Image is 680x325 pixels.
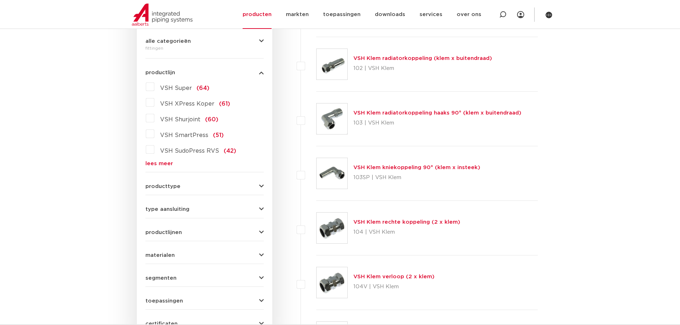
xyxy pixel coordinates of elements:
[145,207,189,212] span: type aansluiting
[219,101,230,107] span: (61)
[353,63,492,74] p: 102 | VSH Klem
[145,184,264,189] button: producttype
[145,230,182,235] span: productlijnen
[205,117,218,122] span: (60)
[145,70,175,75] span: productlijn
[145,298,183,304] span: toepassingen
[353,165,480,170] a: VSH Klem kniekoppeling 90° (klem x insteek)
[145,207,264,212] button: type aansluiting
[160,85,192,91] span: VSH Super
[160,148,219,154] span: VSH SudoPress RVS
[353,56,492,61] a: VSH Klem radiatorkoppeling (klem x buitendraad)
[160,101,214,107] span: VSH XPress Koper
[145,298,264,304] button: toepassingen
[317,49,347,80] img: Thumbnail for VSH Klem radiatorkoppeling (klem x buitendraad)
[145,184,180,189] span: producttype
[317,158,347,189] img: Thumbnail for VSH Klem kniekoppeling 90° (klem x insteek)
[353,172,480,183] p: 103SP | VSH Klem
[353,110,521,116] a: VSH Klem radiatorkoppeling haaks 90° (klem x buitendraad)
[145,44,264,52] div: fittingen
[145,253,264,258] button: materialen
[145,39,191,44] span: alle categorieën
[145,253,175,258] span: materialen
[145,275,264,281] button: segmenten
[317,213,347,243] img: Thumbnail for VSH Klem rechte koppeling (2 x klem)
[145,275,177,281] span: segmenten
[353,281,435,293] p: 104V | VSH Klem
[353,219,460,225] a: VSH Klem rechte koppeling (2 x klem)
[145,70,264,75] button: productlijn
[160,132,208,138] span: VSH SmartPress
[353,227,460,238] p: 104 | VSH Klem
[145,161,264,166] a: lees meer
[224,148,236,154] span: (42)
[317,267,347,298] img: Thumbnail for VSH Klem verloop (2 x klem)
[353,117,521,129] p: 103 | VSH Klem
[197,85,209,91] span: (64)
[145,39,264,44] button: alle categorieën
[160,117,200,122] span: VSH Shurjoint
[213,132,224,138] span: (51)
[353,274,435,279] a: VSH Klem verloop (2 x klem)
[145,230,264,235] button: productlijnen
[317,103,347,134] img: Thumbnail for VSH Klem radiatorkoppeling haaks 90° (klem x buitendraad)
